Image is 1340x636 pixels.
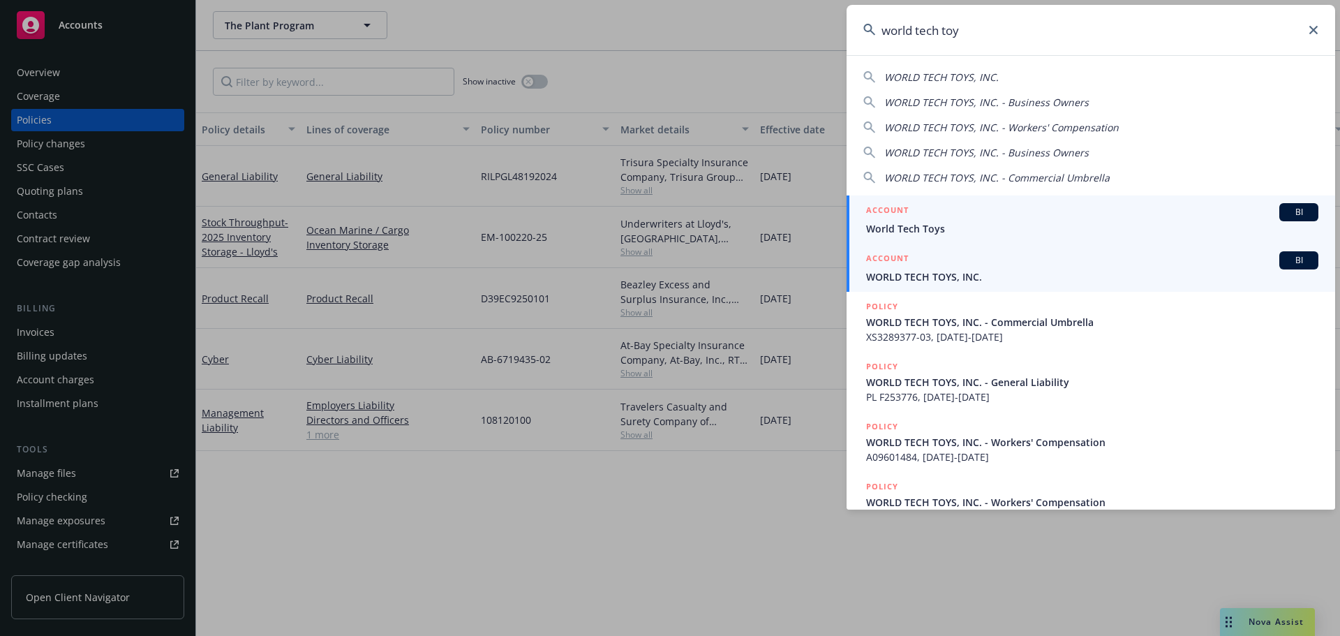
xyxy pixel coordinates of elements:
[884,121,1119,134] span: WORLD TECH TOYS, INC. - Workers' Compensation
[847,195,1335,244] a: ACCOUNTBIWorld Tech Toys
[847,412,1335,472] a: POLICYWORLD TECH TOYS, INC. - Workers' CompensationA09601484, [DATE]-[DATE]
[866,390,1318,404] span: PL F253776, [DATE]-[DATE]
[866,375,1318,390] span: WORLD TECH TOYS, INC. - General Liability
[884,71,999,84] span: WORLD TECH TOYS, INC.
[866,450,1318,464] span: A09601484, [DATE]-[DATE]
[1285,254,1313,267] span: BI
[847,472,1335,532] a: POLICYWORLD TECH TOYS, INC. - Workers' Compensation
[866,435,1318,450] span: WORLD TECH TOYS, INC. - Workers' Compensation
[866,221,1318,236] span: World Tech Toys
[847,5,1335,55] input: Search...
[884,96,1089,109] span: WORLD TECH TOYS, INC. - Business Owners
[884,146,1089,159] span: WORLD TECH TOYS, INC. - Business Owners
[847,292,1335,352] a: POLICYWORLD TECH TOYS, INC. - Commercial UmbrellaXS3289377-03, [DATE]-[DATE]
[866,495,1318,510] span: WORLD TECH TOYS, INC. - Workers' Compensation
[866,480,898,494] h5: POLICY
[866,269,1318,284] span: WORLD TECH TOYS, INC.
[1285,206,1313,219] span: BI
[866,251,909,268] h5: ACCOUNT
[866,330,1318,344] span: XS3289377-03, [DATE]-[DATE]
[866,420,898,434] h5: POLICY
[866,360,898,374] h5: POLICY
[866,315,1318,330] span: WORLD TECH TOYS, INC. - Commercial Umbrella
[866,299,898,313] h5: POLICY
[884,171,1110,184] span: WORLD TECH TOYS, INC. - Commercial Umbrella
[847,352,1335,412] a: POLICYWORLD TECH TOYS, INC. - General LiabilityPL F253776, [DATE]-[DATE]
[866,203,909,220] h5: ACCOUNT
[847,244,1335,292] a: ACCOUNTBIWORLD TECH TOYS, INC.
